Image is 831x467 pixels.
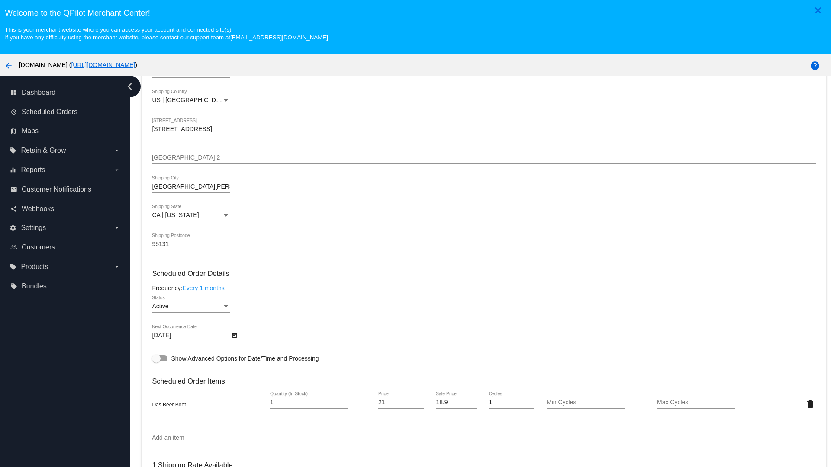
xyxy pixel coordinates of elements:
small: This is your merchant website where you can access your account and connected site(s). If you hav... [5,26,328,41]
input: Shipping Street 2 [152,154,815,161]
input: Max Cycles [657,399,735,406]
a: [URL][DOMAIN_NAME] [71,61,135,68]
span: Dashboard [22,89,55,96]
span: Scheduled Orders [22,108,77,116]
input: Quantity (In Stock) [270,399,348,406]
span: Active [152,303,168,310]
span: Customers [22,243,55,251]
mat-select: Status [152,303,230,310]
i: people_outline [10,244,17,251]
mat-icon: help [810,61,820,71]
i: arrow_drop_down [113,166,120,173]
span: Bundles [22,282,47,290]
i: dashboard [10,89,17,96]
mat-select: Shipping Country [152,97,230,104]
span: Settings [21,224,46,232]
mat-icon: arrow_back [3,61,14,71]
h3: Scheduled Order Items [152,371,815,385]
input: Price [378,399,424,406]
i: chevron_left [123,80,137,93]
span: Products [21,263,48,271]
span: Reports [21,166,45,174]
i: arrow_drop_down [113,224,120,231]
i: settings [10,224,16,231]
div: Frequency: [152,285,815,291]
button: Open calendar [230,330,239,339]
span: Das Beer Boot [152,402,186,408]
i: local_offer [10,147,16,154]
mat-icon: delete [805,399,815,409]
input: Shipping City [152,183,230,190]
input: Shipping Postcode [152,241,230,248]
input: Add an item [152,435,815,441]
input: Next Occurrence Date [152,332,230,339]
i: update [10,109,17,115]
span: CA | [US_STATE] [152,211,199,218]
input: Sale Price [436,399,476,406]
span: Maps [22,127,39,135]
i: map [10,128,17,134]
mat-select: Shipping State [152,212,230,219]
i: local_offer [10,263,16,270]
span: Show Advanced Options for Date/Time and Processing [171,354,319,363]
input: Shipping Street 1 [152,126,815,133]
h3: Welcome to the QPilot Merchant Center! [5,8,826,18]
i: equalizer [10,166,16,173]
i: arrow_drop_down [113,263,120,270]
i: arrow_drop_down [113,147,120,154]
input: Cycles [489,399,534,406]
h3: Scheduled Order Details [152,269,815,278]
a: [EMAIL_ADDRESS][DOMAIN_NAME] [230,34,328,41]
span: Retain & Grow [21,147,66,154]
i: local_offer [10,283,17,290]
span: US | [GEOGRAPHIC_DATA] [152,96,229,103]
a: Every 1 months [182,285,224,291]
i: email [10,186,17,193]
span: Customer Notifications [22,186,91,193]
input: Min Cycles [547,399,625,406]
span: [DOMAIN_NAME] ( ) [19,61,137,68]
span: Webhooks [22,205,54,213]
mat-icon: close [813,5,823,16]
i: share [10,205,17,212]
